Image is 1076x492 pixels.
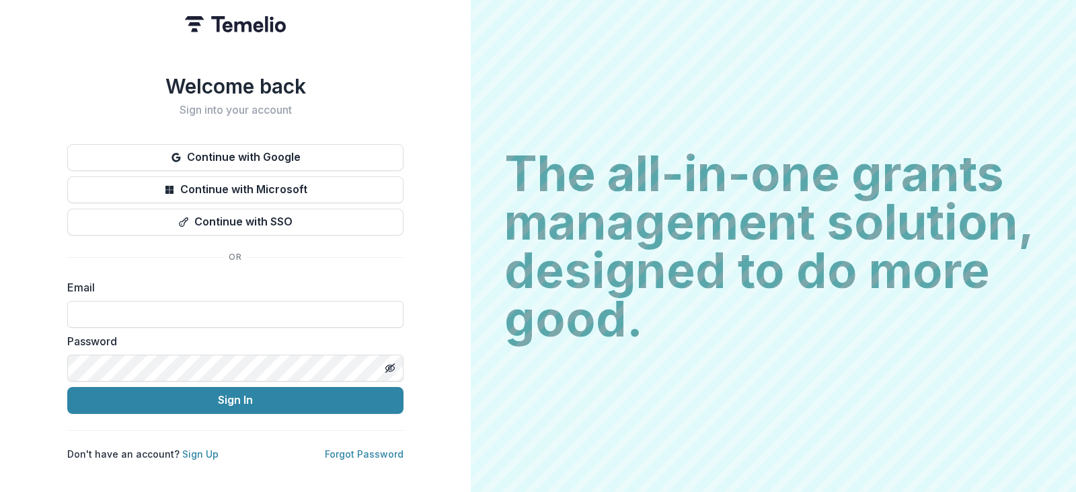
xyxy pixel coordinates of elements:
[67,104,403,116] h2: Sign into your account
[67,447,219,461] p: Don't have an account?
[325,448,403,460] a: Forgot Password
[67,176,403,203] button: Continue with Microsoft
[67,74,403,98] h1: Welcome back
[379,357,401,379] button: Toggle password visibility
[182,448,219,460] a: Sign Up
[67,209,403,236] button: Continue with SSO
[67,387,403,414] button: Sign In
[67,279,395,295] label: Email
[185,16,286,32] img: Temelio
[67,144,403,171] button: Continue with Google
[67,333,395,349] label: Password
